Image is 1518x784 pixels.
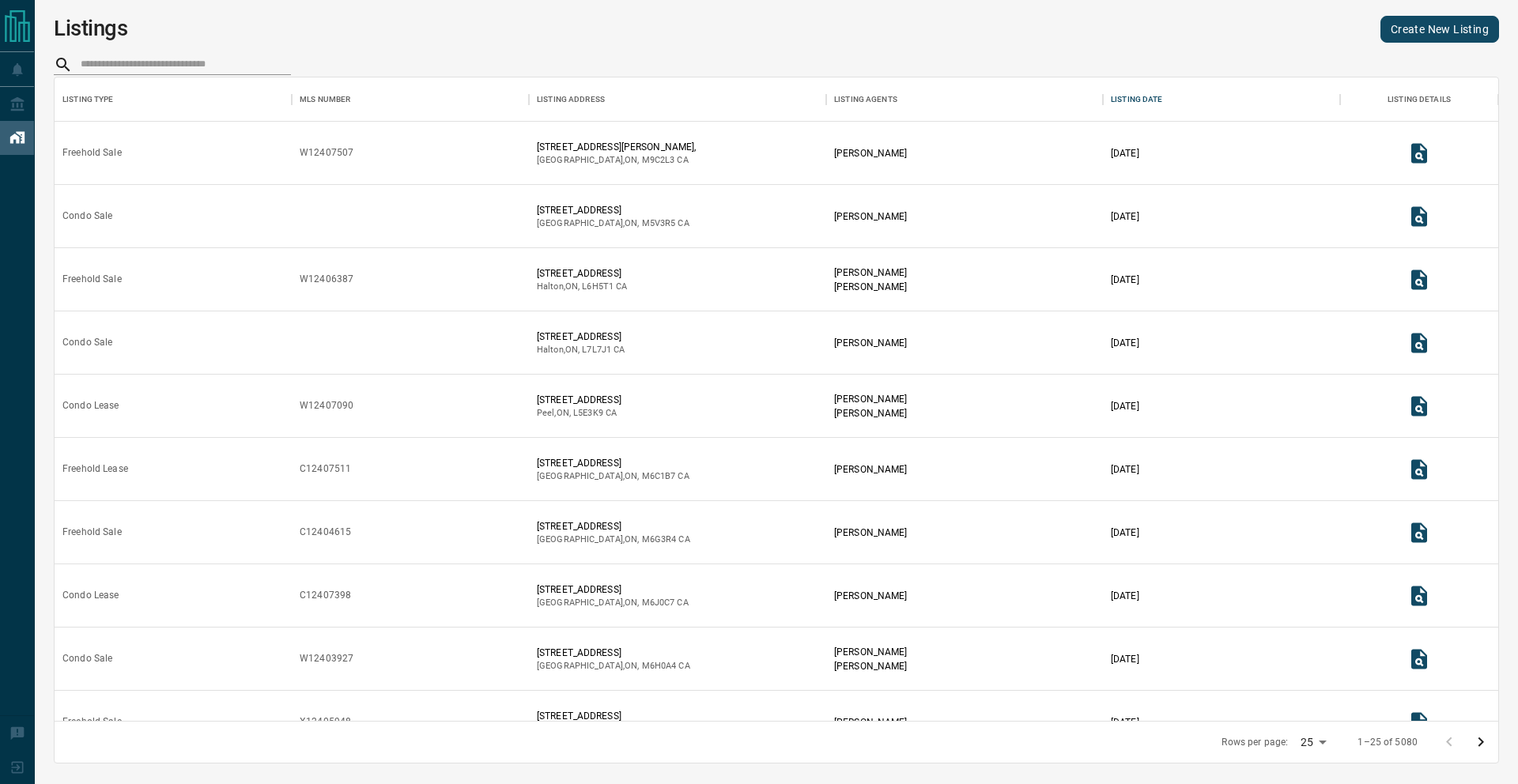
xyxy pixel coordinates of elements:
div: C12407398 [300,589,351,602]
p: [DATE] [1111,336,1139,350]
div: Condo Sale [62,652,112,665]
p: [PERSON_NAME] [834,280,907,294]
p: [DATE] [1111,146,1139,160]
div: Listing Type [62,77,114,122]
p: [DATE] [1111,273,1139,287]
button: View Listing Details [1403,707,1435,738]
p: [STREET_ADDRESS][PERSON_NAME], [537,140,696,154]
div: Freehold Sale [62,146,122,160]
button: View Listing Details [1403,580,1435,612]
div: C12404615 [300,526,351,539]
p: Halton , ON , CA [537,281,627,293]
p: [PERSON_NAME] [834,645,907,659]
p: [DATE] [1111,652,1139,666]
div: Condo Sale [62,209,112,223]
div: Listing Address [529,77,826,122]
p: [GEOGRAPHIC_DATA] , ON , CA [537,660,690,673]
h1: Listings [54,16,128,41]
p: [DATE] [1111,589,1139,603]
div: Condo Sale [62,336,112,349]
p: [PERSON_NAME] [834,526,907,540]
p: [PERSON_NAME] [834,406,907,420]
p: [GEOGRAPHIC_DATA] , ON , CA [537,217,689,230]
div: Listing Agents [826,77,1103,122]
p: [STREET_ADDRESS] [537,646,690,660]
div: Listing Date [1111,77,1163,122]
p: 1–25 of 5080 [1358,736,1418,749]
p: [PERSON_NAME] [834,336,907,350]
p: [STREET_ADDRESS] [537,330,625,344]
div: Listing Type [55,77,292,122]
p: [STREET_ADDRESS] [537,709,631,723]
span: m5v3r5 [642,218,676,228]
div: Condo Lease [62,399,119,413]
div: Condo Lease [62,589,119,602]
div: MLS Number [300,77,350,122]
button: View Listing Details [1403,201,1435,232]
div: Freehold Sale [62,526,122,539]
p: [GEOGRAPHIC_DATA] , ON , CA [537,470,689,483]
div: Listing Details [1388,77,1451,122]
p: [STREET_ADDRESS] [537,582,689,597]
p: [GEOGRAPHIC_DATA] , ON , CA [537,533,690,546]
div: W12406387 [300,273,353,286]
p: [DATE] [1111,526,1139,540]
span: m6h0a4 [642,661,677,671]
button: View Listing Details [1403,454,1435,485]
div: W12407507 [300,146,353,160]
p: Halton , ON , CA [537,344,625,356]
div: Freehold Sale [62,273,122,286]
div: Listing Date [1103,77,1340,122]
p: [STREET_ADDRESS] [537,393,621,407]
p: [DATE] [1111,715,1139,729]
p: [DATE] [1111,399,1139,413]
div: Listing Agents [834,77,897,122]
span: l5e3k9 [573,408,603,418]
p: Peel , ON , CA [537,407,621,420]
button: View Listing Details [1403,517,1435,548]
button: Go to next page [1465,726,1497,758]
span: m6j0c7 [642,597,675,608]
p: [STREET_ADDRESS] [537,519,690,533]
p: [PERSON_NAME] [834,715,907,729]
p: [STREET_ADDRESS] [537,266,627,281]
div: Freehold Lease [62,462,128,476]
p: [PERSON_NAME] [834,209,907,224]
span: m9c2l3 [642,155,675,165]
button: View Listing Details [1403,264,1435,296]
p: [STREET_ADDRESS] [537,456,689,470]
div: MLS Number [292,77,529,122]
p: [GEOGRAPHIC_DATA] , ON , CA [537,597,689,609]
span: l6h5t1 [582,281,614,292]
a: Create New Listing [1380,16,1499,43]
span: m6g3r4 [642,534,677,545]
div: W12407090 [300,399,353,413]
div: C12407511 [300,462,351,476]
button: View Listing Details [1403,138,1435,169]
div: 25 [1294,731,1332,754]
div: W12403927 [300,652,353,665]
div: Listing Details [1340,77,1498,122]
span: m6c1b7 [642,471,676,481]
div: X12405948 [300,715,351,729]
p: [DATE] [1111,462,1139,477]
p: Rows per page: [1222,736,1288,749]
p: [STREET_ADDRESS] [537,203,689,217]
p: [PERSON_NAME] [834,392,907,406]
p: [PERSON_NAME] [834,266,907,280]
p: [PERSON_NAME] [834,462,907,477]
p: [PERSON_NAME] [834,589,907,603]
button: View Listing Details [1403,643,1435,675]
p: [DATE] [1111,209,1139,224]
div: Freehold Sale [62,715,122,729]
p: [GEOGRAPHIC_DATA] , ON , CA [537,154,696,167]
button: View Listing Details [1403,390,1435,422]
button: View Listing Details [1403,327,1435,359]
span: l7l7j1 [582,345,611,355]
div: Listing Address [537,77,605,122]
p: [PERSON_NAME] [834,146,907,160]
p: [PERSON_NAME] [834,659,907,673]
